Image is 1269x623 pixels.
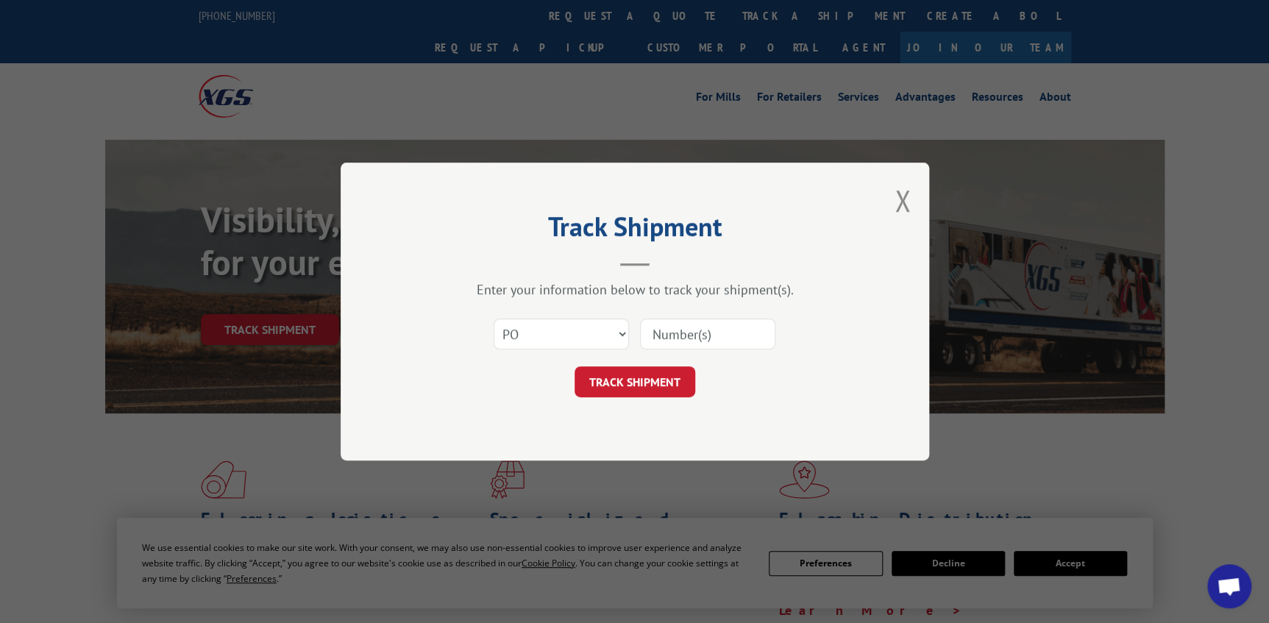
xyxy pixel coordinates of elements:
[895,181,911,220] button: Close modal
[575,366,695,397] button: TRACK SHIPMENT
[414,281,856,298] div: Enter your information below to track your shipment(s).
[1207,564,1251,608] a: Open chat
[414,216,856,244] h2: Track Shipment
[640,318,775,349] input: Number(s)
